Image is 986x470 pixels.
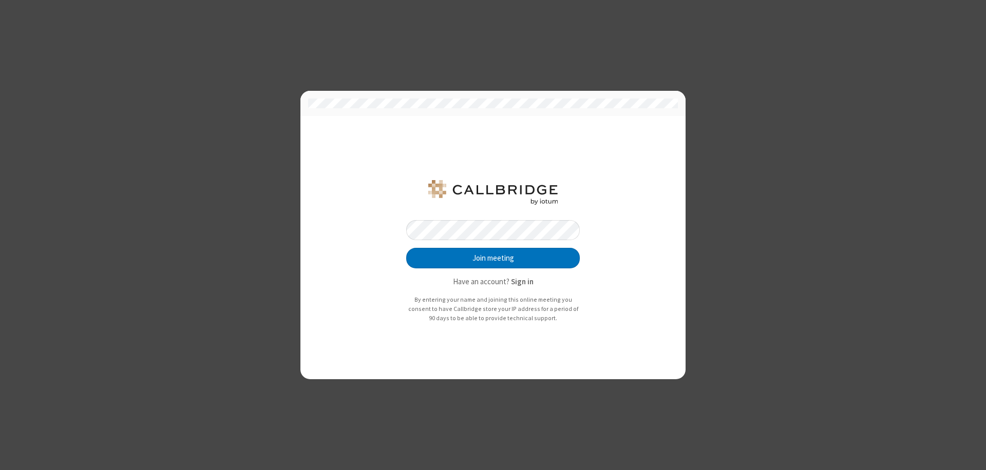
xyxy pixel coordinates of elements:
p: Have an account? [406,276,580,288]
strong: Sign in [511,277,534,286]
button: Sign in [511,276,534,288]
img: QA Selenium DO NOT DELETE OR CHANGE [426,180,560,205]
button: Join meeting [406,248,580,268]
p: By entering your name and joining this online meeting you consent to have Callbridge store your I... [406,295,580,322]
